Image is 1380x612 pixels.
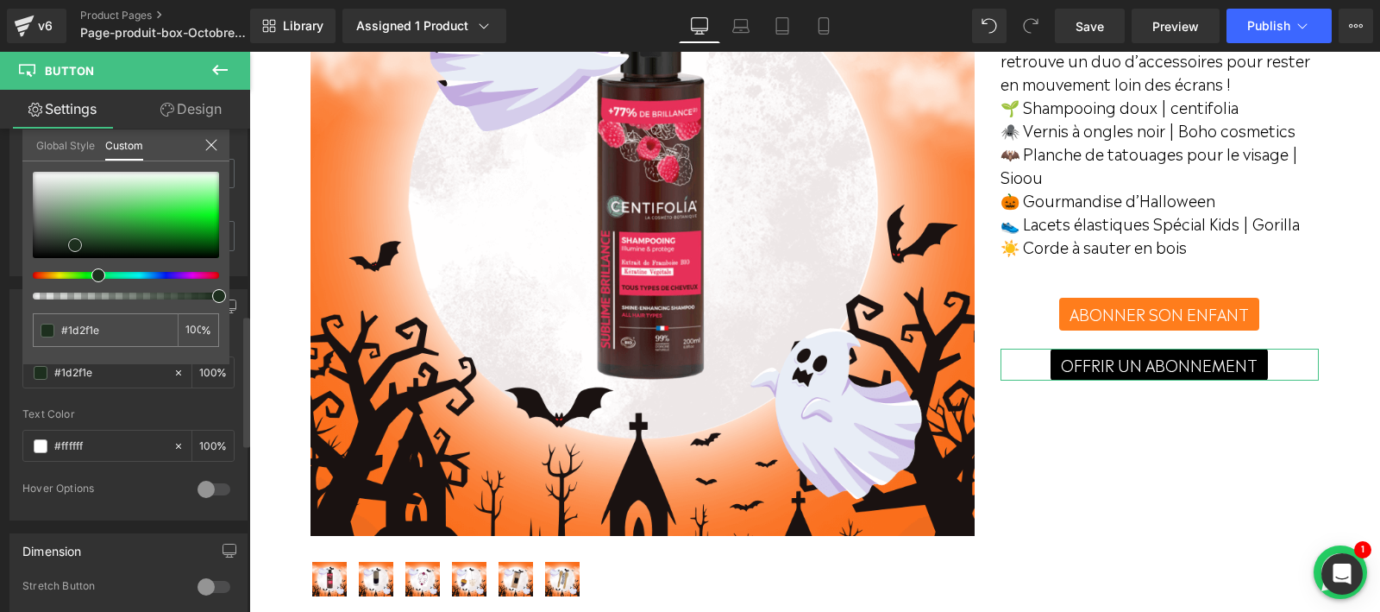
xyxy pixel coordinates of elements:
[80,26,246,40] span: Page-produit-box-Octobre-2025
[1132,9,1220,43] a: Preview
[250,9,336,43] a: New Library
[61,321,171,339] input: Color
[762,9,803,43] a: Tablet
[1226,9,1332,43] button: Publish
[105,129,143,161] a: Custom
[720,9,762,43] a: Laptop
[1321,553,1363,595] div: Open Intercom Messenger
[129,90,254,129] a: Design
[972,9,1007,43] button: Undo
[1152,17,1199,35] span: Preview
[679,9,720,43] a: Desktop
[80,9,279,22] a: Product Pages
[356,17,492,35] div: Assigned 1 Product
[803,9,844,43] a: Mobile
[36,129,95,159] a: Global Style
[1076,17,1104,35] span: Save
[1013,9,1048,43] button: Redo
[34,15,56,37] div: v6
[7,9,66,43] a: v6
[283,18,323,34] span: Library
[178,313,219,347] div: %
[1339,9,1373,43] button: More
[45,64,94,78] span: Button
[1247,19,1290,33] span: Publish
